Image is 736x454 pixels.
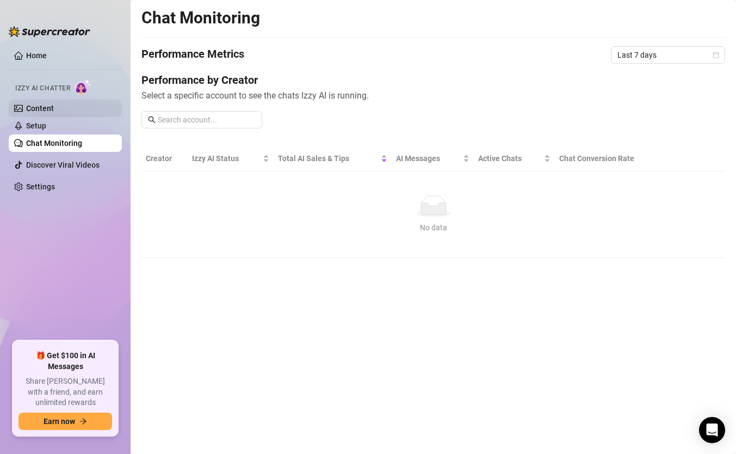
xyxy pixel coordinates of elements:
[26,139,82,148] a: Chat Monitoring
[15,83,70,94] span: Izzy AI Chatter
[192,152,260,164] span: Izzy AI Status
[141,146,188,171] th: Creator
[141,72,725,88] h4: Performance by Creator
[274,146,392,171] th: Total AI Sales & Tips
[44,417,75,426] span: Earn now
[713,52,719,58] span: calendar
[18,376,112,408] span: Share [PERSON_NAME] with a friend, and earn unlimited rewards
[9,26,90,37] img: logo-BBDzfeDw.svg
[158,114,256,126] input: Search account...
[478,152,542,164] span: Active Chats
[26,161,100,169] a: Discover Viral Videos
[188,146,273,171] th: Izzy AI Status
[26,182,55,191] a: Settings
[699,417,725,443] div: Open Intercom Messenger
[141,8,260,28] h2: Chat Monitoring
[26,104,54,113] a: Content
[396,152,461,164] span: AI Messages
[148,116,156,124] span: search
[26,121,46,130] a: Setup
[392,146,474,171] th: AI Messages
[141,89,725,102] span: Select a specific account to see the chats Izzy AI is running.
[18,413,112,430] button: Earn nowarrow-right
[474,146,555,171] th: Active Chats
[26,51,47,60] a: Home
[18,351,112,372] span: 🎁 Get $100 in AI Messages
[75,79,91,95] img: AI Chatter
[141,46,244,64] h4: Performance Metrics
[555,146,666,171] th: Chat Conversion Rate
[278,152,379,164] span: Total AI Sales & Tips
[79,418,87,425] span: arrow-right
[150,222,716,234] div: No data
[617,47,719,63] span: Last 7 days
